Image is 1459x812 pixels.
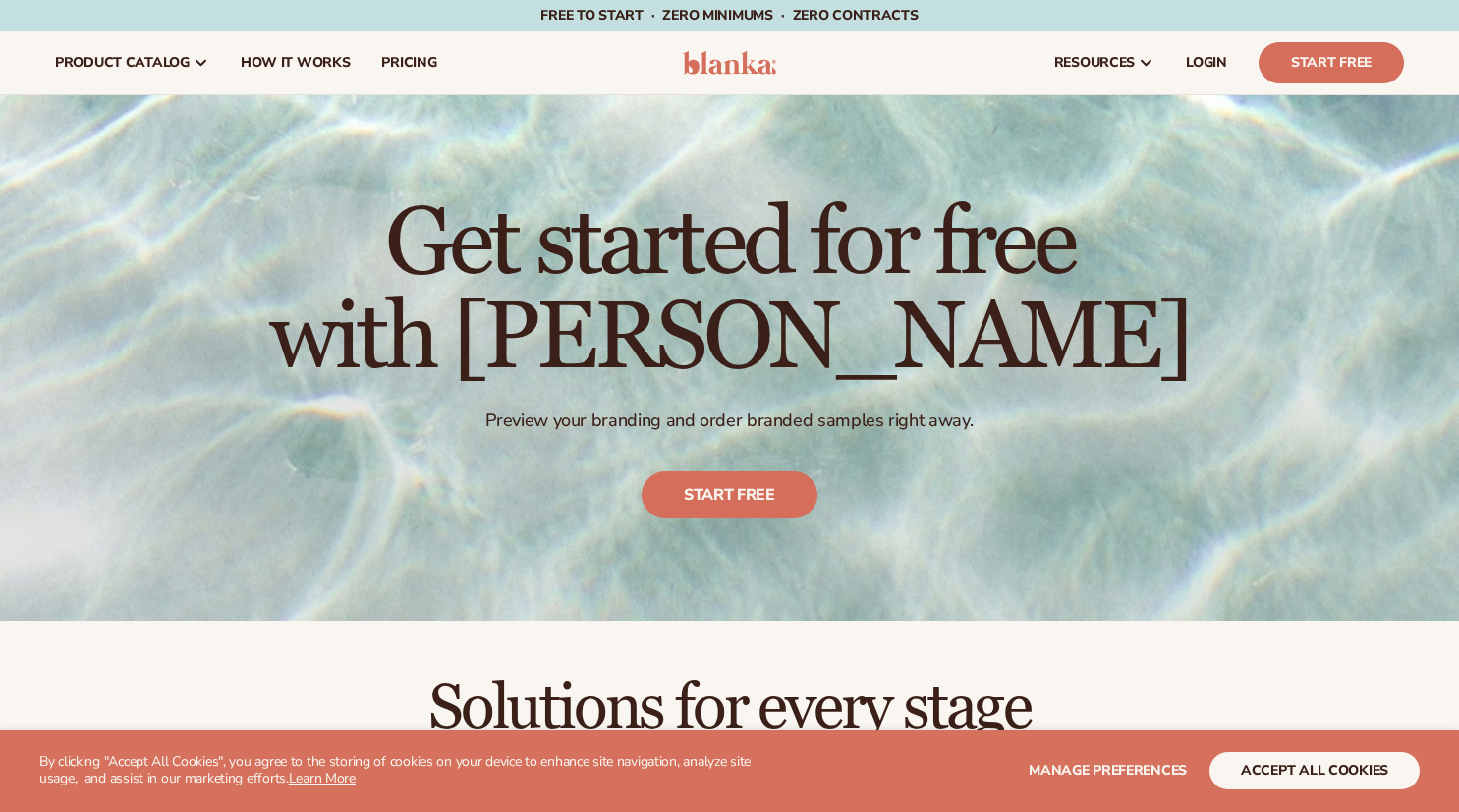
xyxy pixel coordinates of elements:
[55,676,1404,741] h2: Solutions for every stage
[55,55,190,71] span: product catalog
[1209,752,1420,789] button: accept all cookies
[225,31,366,94] a: How It Works
[642,471,817,518] a: Start free
[683,51,776,75] img: logo
[1029,761,1187,780] span: Manage preferences
[269,409,1190,432] p: Preview your branding and order branded samples right away.
[365,31,452,94] a: pricing
[39,754,781,787] p: By clicking "Accept All Cookies", you agree to the storing of cookies on your device to enhance s...
[1038,31,1170,94] a: resources
[1186,55,1227,71] span: LOGIN
[1259,42,1404,83] a: Start Free
[1029,752,1187,789] button: Manage preferences
[241,55,351,71] span: How It Works
[1054,55,1135,71] span: resources
[289,769,356,787] a: Learn More
[269,197,1190,386] h1: Get started for free with [PERSON_NAME]
[381,55,436,71] span: pricing
[39,31,225,94] a: product catalog
[1170,31,1243,94] a: LOGIN
[540,6,918,25] span: Free to start · ZERO minimums · ZERO contracts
